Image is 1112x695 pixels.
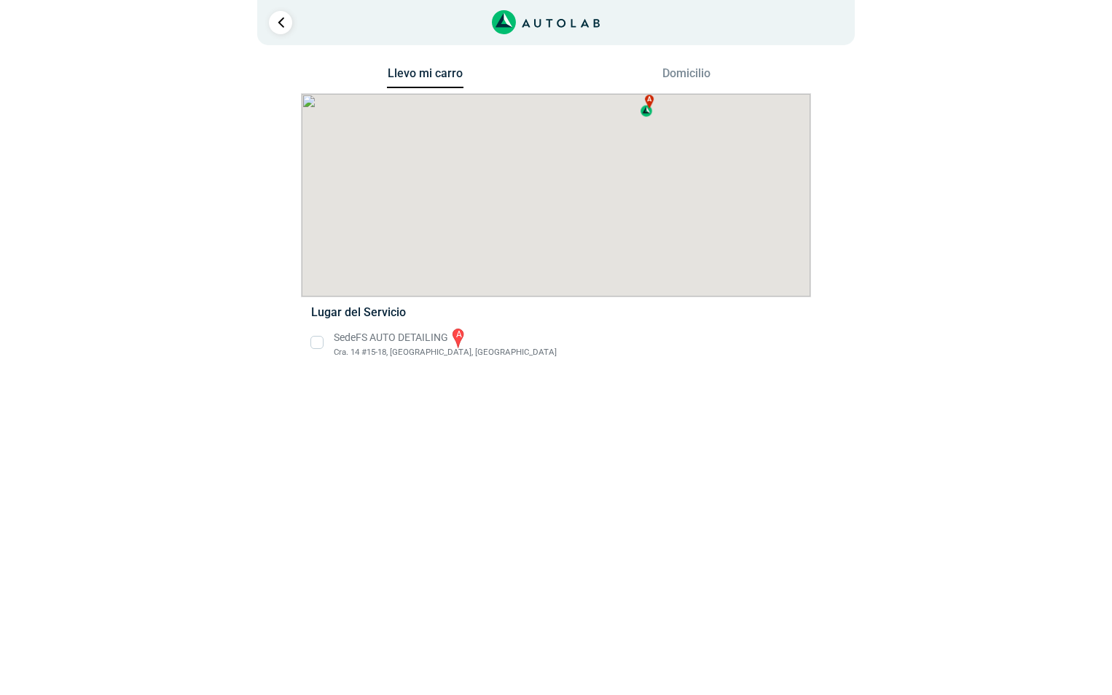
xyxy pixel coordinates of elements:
button: Llevo mi carro [387,66,463,89]
a: Link al sitio de autolab [492,15,600,28]
button: Domicilio [649,66,725,87]
h5: Lugar del Servicio [311,305,800,319]
a: Ir al paso anterior [269,11,292,34]
span: a [647,95,651,105]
